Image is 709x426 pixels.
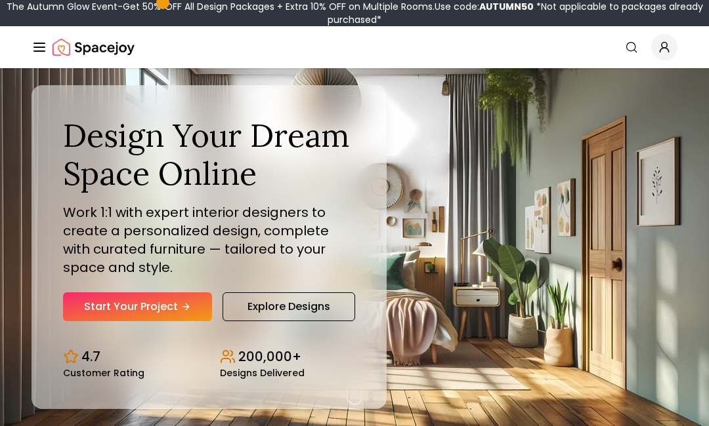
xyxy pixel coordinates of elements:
[63,292,212,321] a: Start Your Project
[238,347,301,366] p: 200,000+
[81,347,100,366] p: 4.7
[220,368,305,378] small: Designs Delivered
[63,368,144,378] small: Customer Rating
[223,292,355,321] a: Explore Designs
[53,34,135,60] a: Spacejoy
[32,26,677,68] nav: Global
[63,203,355,277] p: Work 1:1 with expert interior designers to create a personalized design, complete with curated fu...
[53,34,135,60] img: Spacejoy Logo
[63,337,355,378] div: Design stats
[63,117,355,192] h1: Design Your Dream Space Online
